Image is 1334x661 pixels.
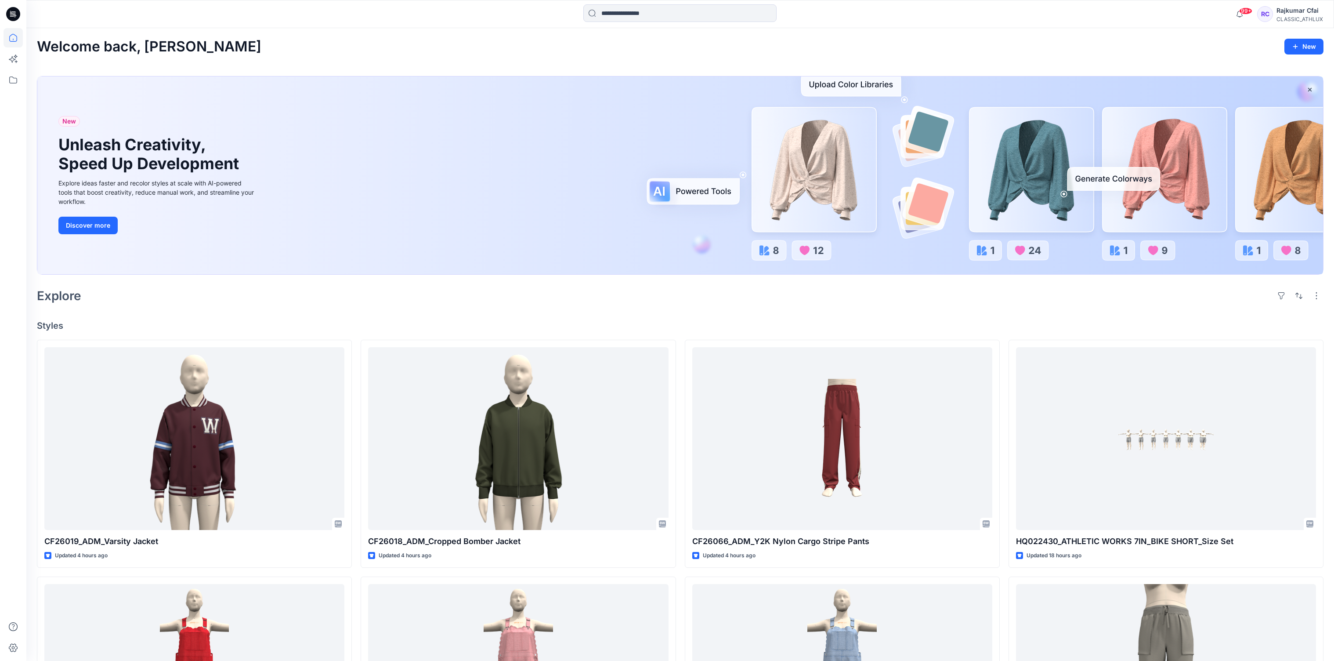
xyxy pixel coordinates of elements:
h4: Styles [37,320,1323,331]
a: CF26066_ADM_Y2K Nylon Cargo Stripe Pants [692,347,992,530]
h2: Explore [37,289,81,303]
p: CF26018_ADM_Cropped Bomber Jacket [368,535,668,548]
h2: Welcome back, [PERSON_NAME] [37,39,261,55]
p: CF26019_ADM_Varsity Jacket [44,535,344,548]
a: CF26019_ADM_Varsity Jacket [44,347,344,530]
span: New [62,116,76,127]
h1: Unleash Creativity, Speed Up Development [58,135,243,173]
p: Updated 4 hours ago [703,551,756,560]
button: Discover more [58,217,118,234]
p: HQ022430_ATHLETIC WORKS 7IN_BIKE SHORT_Size Set [1016,535,1316,548]
button: New [1284,39,1323,54]
p: Updated 18 hours ago [1027,551,1081,560]
span: 99+ [1239,7,1252,15]
p: Updated 4 hours ago [379,551,431,560]
p: Updated 4 hours ago [55,551,108,560]
div: Explore ideas faster and recolor styles at scale with AI-powered tools that boost creativity, red... [58,178,256,206]
a: CF26018_ADM_Cropped Bomber Jacket [368,347,668,530]
a: Discover more [58,217,256,234]
div: RC [1257,6,1273,22]
p: CF26066_ADM_Y2K Nylon Cargo Stripe Pants [692,535,992,548]
div: CLASSIC_ATHLUX [1276,16,1323,22]
div: Rajkumar Cfai [1276,5,1323,16]
a: HQ022430_ATHLETIC WORKS 7IN_BIKE SHORT_Size Set [1016,347,1316,530]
